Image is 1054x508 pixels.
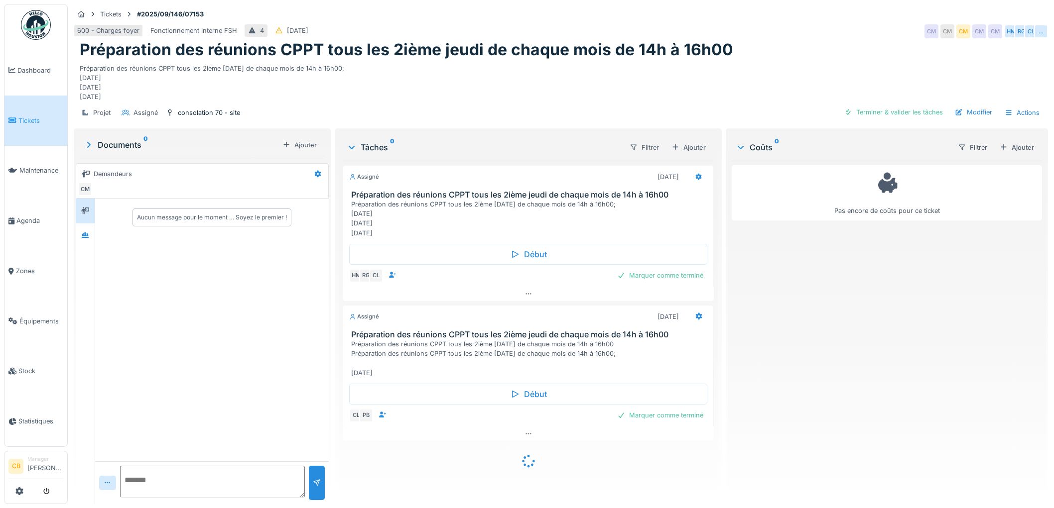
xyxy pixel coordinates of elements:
div: Assigné [349,173,379,181]
div: consolation 70 - site [178,108,240,117]
strong: #2025/09/146/07153 [133,9,208,19]
a: Tickets [4,96,67,146]
div: Fonctionnement interne FSH [150,26,237,35]
div: Pas encore de coûts pour ce ticket [738,170,1036,216]
div: Documents [84,139,278,151]
div: … [1034,24,1048,38]
div: Assigné [349,312,379,321]
div: HM [349,269,363,283]
li: CB [8,459,23,474]
a: CB Manager[PERSON_NAME] [8,455,63,479]
a: Dashboard [4,45,67,96]
a: Zones [4,246,67,296]
div: CL [369,269,383,283]
div: Tâches [347,141,622,153]
div: Marquer comme terminé [613,269,707,282]
div: Début [349,384,708,405]
div: Préparation des réunions CPPT tous les 2ième [DATE] de chaque mois de 14h à 16h00; [DATE] [DATE] ... [351,200,710,238]
div: PB [359,408,373,422]
a: Agenda [4,196,67,246]
span: Zones [16,266,63,276]
span: Statistiques [18,416,63,426]
span: Dashboard [17,66,63,75]
div: CM [78,182,92,196]
a: Maintenance [4,146,67,196]
span: Tickets [18,116,63,125]
div: 600 - Charges foyer [77,26,139,35]
img: Badge_color-CXgf-gQk.svg [21,10,51,40]
a: Stock [4,346,67,397]
div: HM [1004,24,1018,38]
div: Coûts [736,141,949,153]
div: CM [956,24,970,38]
div: Demandeurs [94,169,132,179]
div: Modifier [951,105,996,119]
div: Marquer comme terminé [613,408,707,422]
div: Projet [93,108,111,117]
span: Stock [18,366,63,376]
div: [DATE] [658,312,679,321]
li: [PERSON_NAME] [27,455,63,477]
div: Filtrer [953,140,992,155]
sup: 0 [390,141,395,153]
span: Équipements [19,316,63,326]
div: Ajouter [667,141,710,154]
div: Assigné [133,108,158,117]
div: CL [349,408,363,422]
div: Ajouter [278,138,321,152]
h3: Préparation des réunions CPPT tous les 2ième jeudi de chaque mois de 14h à 16h00 [351,330,710,339]
div: Tickets [100,9,122,19]
div: RG [359,269,373,283]
div: Terminer & valider les tâches [840,105,947,119]
h1: Préparation des réunions CPPT tous les 2ième jeudi de chaque mois de 14h à 16h00 [80,40,733,59]
div: Manager [27,455,63,463]
div: Aucun message pour le moment … Soyez le premier ! [137,213,287,222]
div: Actions [1000,105,1044,120]
div: 4 [260,26,264,35]
div: Préparation des réunions CPPT tous les 2ième [DATE] de chaque mois de 14h à 16h00 Préparation des... [351,339,710,378]
sup: 0 [143,139,148,151]
div: CM [924,24,938,38]
div: RG [1014,24,1028,38]
div: CM [972,24,986,38]
span: Maintenance [19,166,63,175]
div: Ajouter [996,141,1038,154]
a: Équipements [4,296,67,346]
div: Préparation des réunions CPPT tous les 2ième [DATE] de chaque mois de 14h à 16h00; [DATE] [DATE] ... [80,60,1042,102]
div: [DATE] [658,172,679,182]
h3: Préparation des réunions CPPT tous les 2ième jeudi de chaque mois de 14h à 16h00 [351,190,710,200]
div: CL [1024,24,1038,38]
sup: 0 [775,141,779,153]
a: Statistiques [4,396,67,446]
div: CM [988,24,1002,38]
div: CM [940,24,954,38]
span: Agenda [16,216,63,225]
div: Filtrer [625,140,663,155]
div: Début [349,244,708,265]
div: [DATE] [287,26,308,35]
